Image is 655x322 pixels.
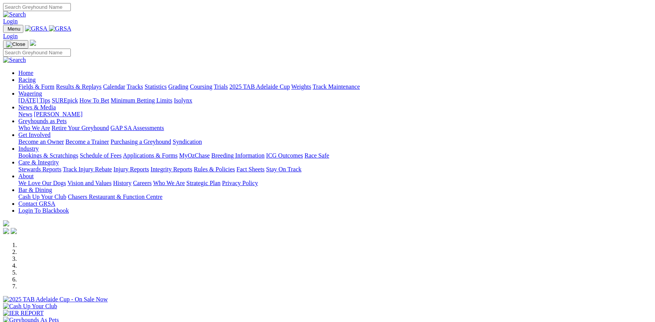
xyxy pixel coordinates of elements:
[18,97,50,104] a: [DATE] Tips
[18,180,652,187] div: About
[56,83,101,90] a: Results & Replays
[65,138,109,145] a: Become a Trainer
[30,40,36,46] img: logo-grsa-white.png
[3,3,71,11] input: Search
[304,152,329,159] a: Race Safe
[103,83,125,90] a: Calendar
[18,166,61,172] a: Stewards Reports
[168,83,188,90] a: Grading
[6,41,25,47] img: Close
[266,166,301,172] a: Stay On Track
[127,83,143,90] a: Tracks
[18,138,652,145] div: Get Involved
[214,83,228,90] a: Trials
[18,83,54,90] a: Fields & Form
[18,180,66,186] a: We Love Our Dogs
[3,25,23,33] button: Toggle navigation
[52,125,109,131] a: Retire Your Greyhound
[25,25,47,32] img: GRSA
[173,138,202,145] a: Syndication
[3,296,108,303] img: 2025 TAB Adelaide Cup - On Sale Now
[18,152,78,159] a: Bookings & Scratchings
[18,111,652,118] div: News & Media
[113,180,131,186] a: History
[3,18,18,24] a: Login
[237,166,265,172] a: Fact Sheets
[222,180,258,186] a: Privacy Policy
[18,125,50,131] a: Who We Are
[211,152,265,159] a: Breeding Information
[18,104,56,111] a: News & Media
[111,138,171,145] a: Purchasing a Greyhound
[174,97,192,104] a: Isolynx
[18,145,39,152] a: Industry
[18,166,652,173] div: Care & Integrity
[18,159,59,166] a: Care & Integrity
[18,187,52,193] a: Bar & Dining
[18,118,67,124] a: Greyhounds as Pets
[34,111,82,117] a: [PERSON_NAME]
[18,152,652,159] div: Industry
[145,83,167,90] a: Statistics
[3,11,26,18] img: Search
[3,310,44,317] img: IER REPORT
[3,33,18,39] a: Login
[150,166,192,172] a: Integrity Reports
[52,97,78,104] a: SUREpick
[18,90,42,97] a: Wagering
[18,83,652,90] div: Racing
[18,97,652,104] div: Wagering
[266,152,303,159] a: ICG Outcomes
[3,228,9,234] img: facebook.svg
[3,220,9,226] img: logo-grsa-white.png
[186,180,221,186] a: Strategic Plan
[80,97,109,104] a: How To Bet
[49,25,72,32] img: GRSA
[133,180,152,186] a: Careers
[8,26,20,32] span: Menu
[68,194,162,200] a: Chasers Restaurant & Function Centre
[111,97,172,104] a: Minimum Betting Limits
[18,125,652,132] div: Greyhounds as Pets
[18,70,33,76] a: Home
[18,207,69,214] a: Login To Blackbook
[229,83,290,90] a: 2025 TAB Adelaide Cup
[18,76,36,83] a: Racing
[123,152,178,159] a: Applications & Forms
[18,200,55,207] a: Contact GRSA
[18,173,34,179] a: About
[313,83,360,90] a: Track Maintenance
[3,40,28,49] button: Toggle navigation
[18,138,64,145] a: Become an Owner
[291,83,311,90] a: Weights
[67,180,111,186] a: Vision and Values
[179,152,210,159] a: MyOzChase
[3,303,57,310] img: Cash Up Your Club
[18,132,51,138] a: Get Involved
[113,166,149,172] a: Injury Reports
[3,49,71,57] input: Search
[190,83,212,90] a: Coursing
[18,111,32,117] a: News
[3,57,26,63] img: Search
[63,166,112,172] a: Track Injury Rebate
[18,194,66,200] a: Cash Up Your Club
[18,194,652,200] div: Bar & Dining
[111,125,164,131] a: GAP SA Assessments
[153,180,185,186] a: Who We Are
[194,166,235,172] a: Rules & Policies
[11,228,17,234] img: twitter.svg
[80,152,121,159] a: Schedule of Fees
